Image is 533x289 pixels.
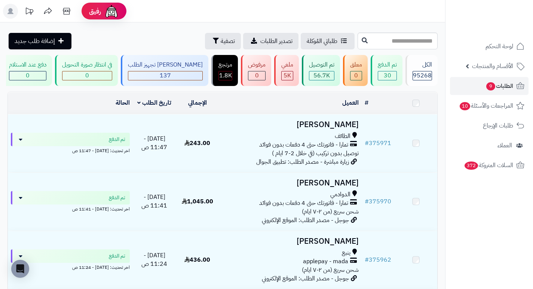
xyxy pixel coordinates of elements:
[486,82,495,90] span: 9
[248,71,265,80] div: 0
[11,260,29,278] div: Open Intercom Messenger
[302,265,359,274] span: شحن سريع (من ٢-٧ ايام)
[205,33,241,49] button: تصفية
[219,71,232,80] div: 1813
[309,71,334,80] div: 56703
[365,98,368,107] a: #
[128,71,202,80] div: 137
[9,61,46,69] div: دفع عند الاستلام
[9,71,46,80] div: 0
[465,162,478,170] span: 372
[141,251,167,268] span: [DATE] - 11:24 ص
[26,71,30,80] span: 0
[182,197,213,206] span: 1,045.00
[260,37,292,46] span: تصدير الطلبات
[119,55,210,86] a: [PERSON_NAME] تجهيز الطلب 137
[210,55,239,86] a: مرتجع 1.8K
[365,139,369,148] span: #
[342,249,350,257] span: ينبع
[62,71,112,80] div: 0
[384,71,391,80] span: 30
[450,156,529,174] a: السلات المتروكة372
[0,55,53,86] a: دفع عند الاستلام 0
[354,71,358,80] span: 0
[342,98,359,107] a: العميل
[365,139,391,148] a: #375971
[365,255,369,264] span: #
[218,61,232,69] div: مرتجع
[300,55,341,86] a: تم التوصيل 56.7K
[137,98,171,107] a: تاريخ الطلب
[104,4,119,19] img: ai-face.png
[450,117,529,135] a: طلبات الإرجاع
[378,71,396,80] div: 30
[128,61,203,69] div: [PERSON_NAME] تجهيز الطلب
[53,55,119,86] a: في انتظار صورة التحويل 0
[450,77,529,95] a: الطلبات9
[460,102,470,110] span: 10
[15,37,55,46] span: إضافة طلب جديد
[11,205,130,212] div: اخر تحديث: [DATE] - 11:41 ص
[350,71,362,80] div: 0
[259,199,348,207] span: تمارا - فاتورتك حتى 4 دفعات بدون فوائد
[485,81,513,91] span: الطلبات
[248,61,266,69] div: مرفوض
[255,71,259,80] span: 0
[282,71,293,80] div: 4977
[272,149,359,158] span: توصيل بدون تركيب (في خلال 2-7 ايام )
[222,120,359,129] h3: [PERSON_NAME]
[313,71,330,80] span: 56.7K
[472,61,513,71] span: الأقسام والمنتجات
[450,97,529,115] a: المراجعات والأسئلة10
[256,157,349,166] span: زيارة مباشرة - مصدر الطلب: تطبيق الجوال
[485,41,513,52] span: لوحة التحكم
[330,190,350,199] span: الدوادمي
[262,216,349,225] span: جوجل - مصدر الطلب: الموقع الإلكتروني
[273,55,300,86] a: ملغي 5K
[11,263,130,271] div: اخر تحديث: [DATE] - 11:24 ص
[464,160,513,170] span: السلات المتروكة
[109,194,125,202] span: تم الدفع
[243,33,298,49] a: تصدير الطلبات
[301,33,355,49] a: طلباتي المُوكلة
[369,55,404,86] a: تم الدفع 30
[404,55,439,86] a: الكل95268
[303,257,348,266] span: applepay - mada
[281,61,293,69] div: ملغي
[20,4,39,21] a: تحديثات المنصة
[341,55,369,86] a: معلق 0
[413,61,432,69] div: الكل
[350,61,362,69] div: معلق
[85,71,89,80] span: 0
[309,61,334,69] div: تم التوصيل
[483,120,513,131] span: طلبات الإرجاع
[459,101,513,111] span: المراجعات والأسئلة
[307,37,337,46] span: طلباتي المُوكلة
[184,139,210,148] span: 243.00
[222,237,359,246] h3: [PERSON_NAME]
[413,71,432,80] span: 95268
[219,71,232,80] span: 1.8K
[450,136,529,154] a: العملاء
[302,207,359,216] span: شحن سريع (من ٢-٧ ايام)
[116,98,130,107] a: الحالة
[109,136,125,143] span: تم الدفع
[239,55,273,86] a: مرفوض 0
[335,132,350,141] span: الطائف
[62,61,112,69] div: في انتظار صورة التحويل
[184,255,210,264] span: 436.00
[365,255,391,264] a: #375962
[109,252,125,260] span: تم الدفع
[222,179,359,187] h3: [PERSON_NAME]
[11,146,130,154] div: اخر تحديث: [DATE] - 11:47 ص
[378,61,397,69] div: تم الدفع
[141,134,167,152] span: [DATE] - 11:47 ص
[262,274,349,283] span: جوجل - مصدر الطلب: الموقع الإلكتروني
[497,140,512,151] span: العملاء
[482,20,526,36] img: logo-2.png
[284,71,291,80] span: 5K
[9,33,71,49] a: إضافة طلب جديد
[221,37,235,46] span: تصفية
[365,197,391,206] a: #375970
[365,197,369,206] span: #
